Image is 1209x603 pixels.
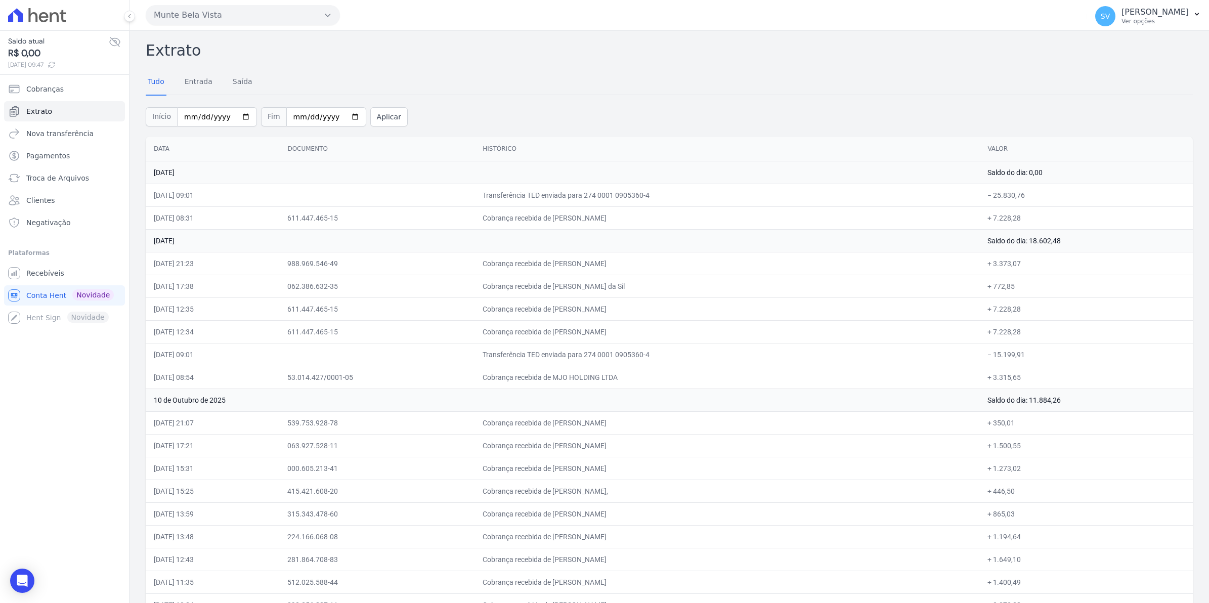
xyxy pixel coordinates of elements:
[146,457,279,480] td: [DATE] 15:31
[279,320,474,343] td: 611.447.465-15
[1121,7,1189,17] p: [PERSON_NAME]
[979,320,1193,343] td: + 7.228,28
[146,548,279,571] td: [DATE] 12:43
[474,457,979,480] td: Cobrança recebida de [PERSON_NAME]
[1121,17,1189,25] p: Ver opções
[979,525,1193,548] td: + 1.194,64
[979,457,1193,480] td: + 1.273,02
[146,389,979,411] td: 10 de Outubro de 2025
[474,571,979,593] td: Cobrança recebida de [PERSON_NAME]
[279,548,474,571] td: 281.864.708-83
[4,123,125,144] a: Nova transferência
[146,571,279,593] td: [DATE] 11:35
[8,36,109,47] span: Saldo atual
[474,184,979,206] td: Transferência TED enviada para 274 0001 0905360-4
[474,548,979,571] td: Cobrança recebida de [PERSON_NAME]
[231,69,254,96] a: Saída
[279,366,474,389] td: 53.014.427/0001-05
[279,525,474,548] td: 224.166.068-08
[979,434,1193,457] td: + 1.500,55
[146,366,279,389] td: [DATE] 08:54
[279,502,474,525] td: 315.343.478-60
[474,252,979,275] td: Cobrança recebida de [PERSON_NAME]
[26,173,89,183] span: Troca de Arquivos
[26,84,64,94] span: Cobranças
[474,366,979,389] td: Cobrança recebida de MJO HOLDING LTDA
[474,434,979,457] td: Cobrança recebida de [PERSON_NAME]
[146,411,279,434] td: [DATE] 21:07
[979,366,1193,389] td: + 3.315,65
[979,252,1193,275] td: + 3.373,07
[979,343,1193,366] td: − 15.199,91
[474,297,979,320] td: Cobrança recebida de [PERSON_NAME]
[146,275,279,297] td: [DATE] 17:38
[146,5,340,25] button: Munte Bela Vista
[146,137,279,161] th: Data
[146,434,279,457] td: [DATE] 17:21
[146,480,279,502] td: [DATE] 15:25
[979,229,1193,252] td: Saldo do dia: 18.602,48
[279,252,474,275] td: 988.969.546-49
[26,106,52,116] span: Extrato
[979,411,1193,434] td: + 350,01
[979,275,1193,297] td: + 772,85
[979,548,1193,571] td: + 1.649,10
[279,137,474,161] th: Documento
[979,389,1193,411] td: Saldo do dia: 11.884,26
[279,434,474,457] td: 063.927.528-11
[370,107,408,126] button: Aplicar
[146,184,279,206] td: [DATE] 09:01
[146,502,279,525] td: [DATE] 13:59
[8,79,121,328] nav: Sidebar
[279,457,474,480] td: 000.605.213-41
[4,190,125,210] a: Clientes
[146,107,177,126] span: Início
[279,275,474,297] td: 062.386.632-35
[279,480,474,502] td: 415.421.608-20
[4,101,125,121] a: Extrato
[26,290,66,300] span: Conta Hent
[279,297,474,320] td: 611.447.465-15
[1101,13,1110,20] span: SV
[979,184,1193,206] td: − 25.830,76
[8,47,109,60] span: R$ 0,00
[1087,2,1209,30] button: SV [PERSON_NAME] Ver opções
[474,320,979,343] td: Cobrança recebida de [PERSON_NAME]
[10,569,34,593] div: Open Intercom Messenger
[146,161,979,184] td: [DATE]
[26,151,70,161] span: Pagamentos
[474,411,979,434] td: Cobrança recebida de [PERSON_NAME]
[4,263,125,283] a: Recebíveis
[4,146,125,166] a: Pagamentos
[474,502,979,525] td: Cobrança recebida de [PERSON_NAME]
[4,79,125,99] a: Cobranças
[183,69,214,96] a: Entrada
[979,137,1193,161] th: Valor
[146,206,279,229] td: [DATE] 08:31
[279,411,474,434] td: 539.753.928-78
[146,39,1193,62] h2: Extrato
[146,525,279,548] td: [DATE] 13:48
[979,571,1193,593] td: + 1.400,49
[4,168,125,188] a: Troca de Arquivos
[26,268,64,278] span: Recebíveis
[474,480,979,502] td: Cobrança recebida de [PERSON_NAME],
[474,275,979,297] td: Cobrança recebida de [PERSON_NAME] da Sil
[26,128,94,139] span: Nova transferência
[146,229,979,252] td: [DATE]
[26,195,55,205] span: Clientes
[146,320,279,343] td: [DATE] 12:34
[474,206,979,229] td: Cobrança recebida de [PERSON_NAME]
[72,289,114,300] span: Novidade
[8,247,121,259] div: Plataformas
[979,480,1193,502] td: + 446,50
[979,297,1193,320] td: + 7.228,28
[146,69,166,96] a: Tudo
[8,60,109,69] span: [DATE] 09:47
[279,206,474,229] td: 611.447.465-15
[261,107,286,126] span: Fim
[4,212,125,233] a: Negativação
[474,137,979,161] th: Histórico
[146,297,279,320] td: [DATE] 12:35
[474,525,979,548] td: Cobrança recebida de [PERSON_NAME]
